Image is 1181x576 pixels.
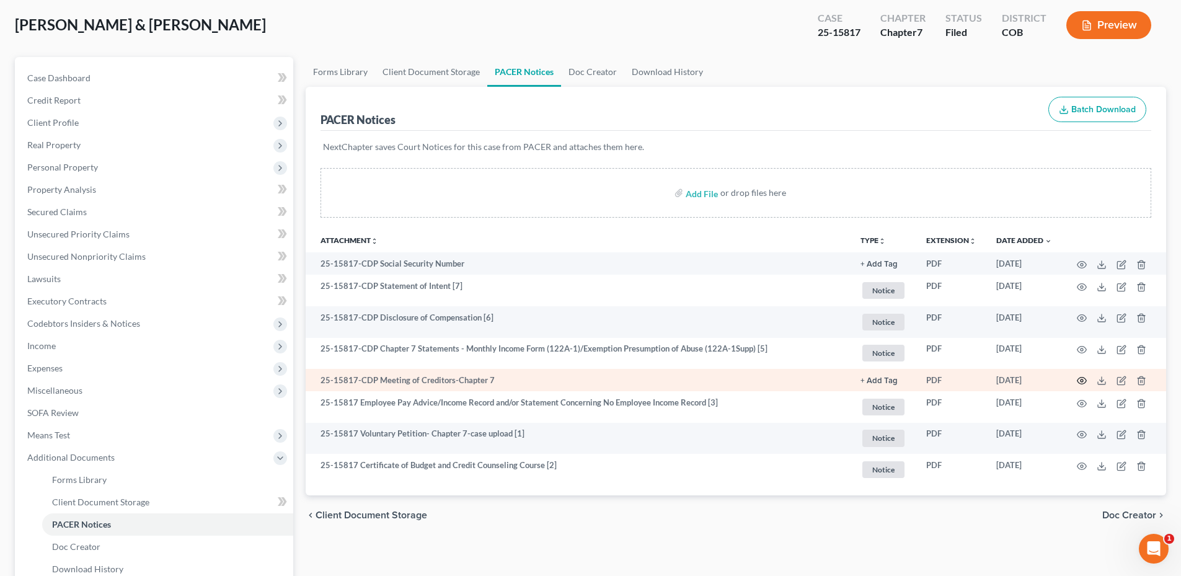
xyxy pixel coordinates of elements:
div: Chapter [880,25,926,40]
a: Notice [860,459,906,480]
td: PDF [916,275,986,306]
span: Doc Creator [52,541,100,552]
td: [DATE] [986,423,1062,454]
span: Income [27,340,56,351]
td: 25-15817-CDP Chapter 7 Statements - Monthly Income Form (122A-1)/Exemption Presumption of Abuse (... [306,338,851,370]
td: 25-15817-CDP Social Security Number [306,252,851,275]
a: Client Document Storage [375,57,487,87]
a: Secured Claims [17,201,293,223]
span: Client Document Storage [316,510,427,520]
td: [DATE] [986,391,1062,423]
a: Unsecured Priority Claims [17,223,293,246]
a: Extensionunfold_more [926,236,976,245]
button: Preview [1066,11,1151,39]
a: PACER Notices [42,513,293,536]
span: Miscellaneous [27,385,82,396]
a: Notice [860,397,906,417]
span: Credit Report [27,95,81,105]
span: Personal Property [27,162,98,172]
span: Client Document Storage [52,497,149,507]
div: Filed [945,25,982,40]
span: Client Profile [27,117,79,128]
td: PDF [916,252,986,275]
span: Notice [862,399,905,415]
a: PACER Notices [487,57,561,87]
a: Case Dashboard [17,67,293,89]
div: District [1002,11,1046,25]
i: unfold_more [878,237,886,245]
span: Notice [862,314,905,330]
td: PDF [916,306,986,338]
a: SOFA Review [17,402,293,424]
a: Download History [624,57,710,87]
a: Notice [860,428,906,448]
span: PACER Notices [52,519,111,529]
a: Notice [860,343,906,363]
td: PDF [916,423,986,454]
div: or drop files here [720,187,786,199]
span: Executory Contracts [27,296,107,306]
a: Lawsuits [17,268,293,290]
span: Notice [862,430,905,446]
span: Lawsuits [27,273,61,284]
span: [PERSON_NAME] & [PERSON_NAME] [15,16,266,33]
a: Client Document Storage [42,491,293,513]
i: expand_more [1045,237,1052,245]
td: [DATE] [986,338,1062,370]
span: Secured Claims [27,206,87,217]
span: Notice [862,461,905,478]
i: unfold_more [371,237,378,245]
span: Case Dashboard [27,73,91,83]
a: Attachmentunfold_more [321,236,378,245]
span: Property Analysis [27,184,96,195]
span: Notice [862,345,905,361]
td: [DATE] [986,252,1062,275]
td: 25-15817 Employee Pay Advice/Income Record and/or Statement Concerning No Employee Income Record [3] [306,391,851,423]
i: chevron_right [1156,510,1166,520]
a: Notice [860,312,906,332]
td: 25-15817-CDP Statement of Intent [7] [306,275,851,306]
a: Date Added expand_more [996,236,1052,245]
td: PDF [916,369,986,391]
span: SOFA Review [27,407,79,418]
a: Property Analysis [17,179,293,201]
a: Forms Library [42,469,293,491]
button: TYPEunfold_more [860,237,886,245]
a: Credit Report [17,89,293,112]
td: [DATE] [986,454,1062,485]
a: Notice [860,280,906,301]
a: Executory Contracts [17,290,293,312]
a: Doc Creator [561,57,624,87]
span: Forms Library [52,474,107,485]
span: 7 [917,26,922,38]
a: + Add Tag [860,374,906,386]
div: Status [945,11,982,25]
a: Forms Library [306,57,375,87]
span: Additional Documents [27,452,115,463]
span: Unsecured Nonpriority Claims [27,251,146,262]
button: + Add Tag [860,260,898,268]
td: [DATE] [986,369,1062,391]
button: Doc Creator chevron_right [1102,510,1166,520]
span: Real Property [27,140,81,150]
span: Unsecured Priority Claims [27,229,130,239]
i: chevron_left [306,510,316,520]
td: PDF [916,454,986,485]
span: Notice [862,282,905,299]
span: Codebtors Insiders & Notices [27,318,140,329]
td: PDF [916,338,986,370]
div: PACER Notices [321,112,396,127]
a: Doc Creator [42,536,293,558]
button: chevron_left Client Document Storage [306,510,427,520]
button: + Add Tag [860,377,898,385]
td: [DATE] [986,275,1062,306]
a: + Add Tag [860,258,906,270]
td: 25-15817 Certificate of Budget and Credit Counseling Course [2] [306,454,851,485]
div: Chapter [880,11,926,25]
span: Doc Creator [1102,510,1156,520]
span: Expenses [27,363,63,373]
td: 25-15817 Voluntary Petition- Chapter 7-case upload [1] [306,423,851,454]
td: 25-15817-CDP Meeting of Creditors-Chapter 7 [306,369,851,391]
span: Means Test [27,430,70,440]
iframe: Intercom live chat [1139,534,1169,564]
